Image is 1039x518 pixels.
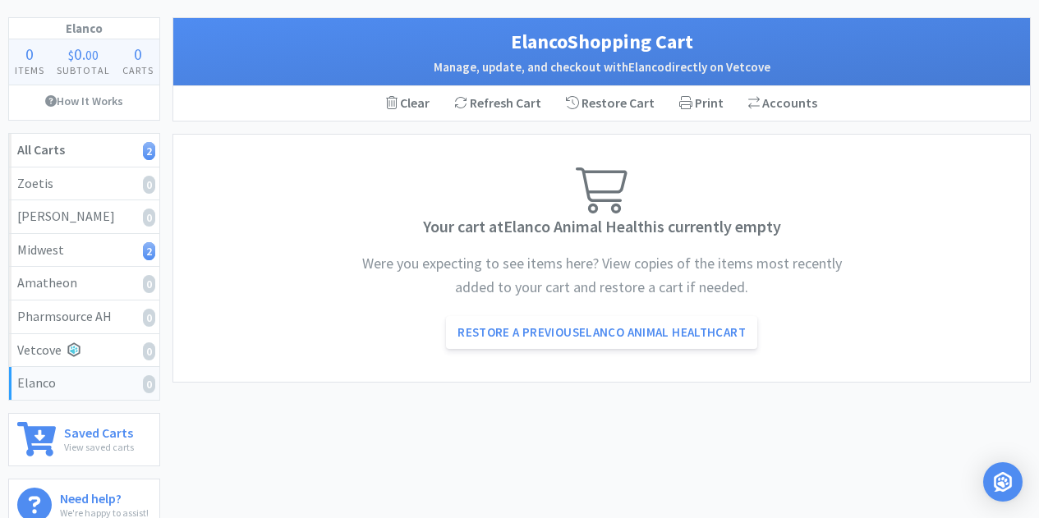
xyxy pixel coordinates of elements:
span: $ [68,47,74,63]
span: 0 [74,44,82,64]
a: Elanco0 [9,367,159,400]
i: 0 [143,342,155,360]
a: Midwest2 [9,234,159,268]
div: Clear [386,93,430,114]
div: Zoetis [17,173,151,195]
h1: Elanco [9,18,159,39]
a: Vetcove0 [9,334,159,368]
h6: Saved Carts [64,422,134,439]
span: 00 [85,47,99,63]
div: Elanco [17,373,151,394]
h3: Your cart at Elanco Animal Health is currently empty [182,213,1022,240]
div: Restore Cart [554,86,667,121]
i: 0 [143,176,155,194]
div: Amatheon [17,273,151,294]
span: 0 [134,44,142,64]
a: All Carts2 [9,134,159,167]
h4: Subtotal [51,62,117,78]
a: Pharmsource AH0 [9,300,159,334]
h4: Were you expecting to see items here? View copies of the items most recently added to your cart a... [356,252,848,300]
i: 0 [143,309,155,327]
a: Zoetis0 [9,167,159,201]
div: Refresh Cart [442,86,554,121]
i: 2 [143,242,155,260]
div: Print [667,86,736,121]
h4: Items [9,62,51,78]
i: 0 [143,209,155,227]
div: Open Intercom Messenger [983,462,1023,502]
div: Pharmsource AH [17,306,151,328]
a: [PERSON_NAME]0 [9,200,159,234]
a: Saved CartsView saved carts [8,413,160,466]
h1: Elanco Shopping Cart [190,26,1014,57]
a: Amatheon0 [9,267,159,300]
h4: Carts [116,62,159,78]
h6: Need help? [60,488,149,505]
strong: All Carts [17,141,65,158]
a: Restore a PreviousElanco Animal HealthCart [446,316,757,349]
p: View saved carts [64,439,134,455]
i: 0 [143,275,155,293]
div: Vetcove [17,340,151,361]
i: 2 [143,142,155,160]
h2: Manage, update, and checkout with Elanco directly on Vetcove [190,57,1014,77]
div: [PERSON_NAME] [17,206,151,227]
span: 0 [25,44,34,64]
div: Accounts [748,93,817,114]
a: How It Works [9,85,159,117]
div: Midwest [17,240,151,261]
div: . [51,46,117,62]
i: 0 [143,375,155,393]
